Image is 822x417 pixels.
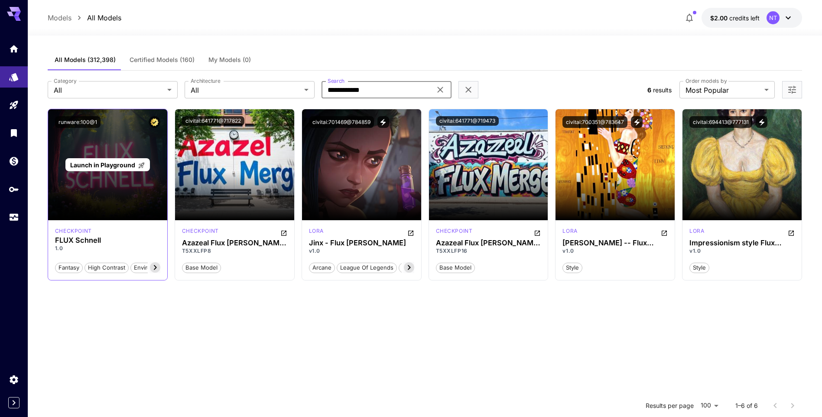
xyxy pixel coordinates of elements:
button: arcane [309,262,335,273]
button: civitai:700351@783647 [562,116,627,128]
span: base model [182,264,221,272]
p: T5XXLFP8 [182,247,287,255]
span: base model [436,264,474,272]
p: T5XXLFP16 [436,247,541,255]
a: All Models [87,13,121,23]
button: character [399,262,432,273]
h3: Jinx - Flux [PERSON_NAME] [309,239,414,247]
button: Clear filters (1) [463,85,474,95]
h3: FLUX Schnell [55,236,160,244]
span: results [653,86,672,94]
div: Wallet [9,153,19,164]
p: lora [309,227,324,235]
div: Usage [9,212,19,223]
div: Home [9,41,19,52]
span: arcane [309,264,335,272]
label: Architecture [191,77,220,85]
button: civitai:641771@719473 [436,116,499,126]
div: FLUX.1 S [436,227,473,238]
h3: Azazeal Flux [PERSON_NAME] Dev Merge [182,239,287,247]
span: My Models (0) [208,56,251,64]
button: civitai:641771@717822 [182,116,244,126]
button: Open in CivitAI [280,227,287,238]
button: View trigger words [377,116,389,128]
button: Open in CivitAI [788,227,795,238]
div: Settings [9,374,19,385]
button: Open more filters [787,85,797,95]
div: Models [9,69,19,80]
div: API Keys [9,184,19,195]
span: Most Popular [686,85,761,95]
div: $2.00 [710,13,760,23]
p: lora [689,227,704,235]
span: 6 [647,86,651,94]
span: Certified Models (160) [130,56,195,64]
label: Order models by [686,77,727,85]
p: 1.0 [55,244,160,252]
div: FLUX.1 S [55,227,92,235]
span: All [54,85,164,95]
button: runware:100@1 [55,116,101,128]
p: checkpoint [55,227,92,235]
span: $2.00 [710,14,729,22]
p: lora [562,227,577,235]
h3: Impressionism style Flux [PERSON_NAME] [689,239,795,247]
a: Launch in Playground [65,158,150,172]
button: base model [182,262,221,273]
button: Expand sidebar [8,397,19,408]
span: All [191,85,301,95]
button: style [689,262,709,273]
button: Open in CivitAI [661,227,668,238]
p: checkpoint [182,227,219,235]
button: Environment [130,262,171,273]
span: Environment [131,264,171,272]
span: style [690,264,709,272]
p: v1.0 [309,247,414,255]
span: credits left [729,14,760,22]
button: civitai:701469@784859 [309,116,374,128]
div: Playground [9,100,19,111]
button: High Contrast [84,262,129,273]
h3: [PERSON_NAME] -- Flux [PERSON_NAME] [562,239,668,247]
label: Category [54,77,77,85]
p: v1.0 [689,247,795,255]
button: league of legends [337,262,397,273]
button: View trigger words [631,116,643,128]
button: Open in CivitAI [534,227,541,238]
p: Results per page [646,401,694,410]
button: Fantasy [55,262,83,273]
div: Azazeal Flux Schnell Dev Merge [436,239,541,247]
div: FLUX.1 S [562,227,577,238]
div: FLUX.1 S [309,227,324,238]
button: base model [436,262,475,273]
div: FLUX.1 S [689,227,704,238]
button: style [562,262,582,273]
button: Open in CivitAI [407,227,414,238]
label: Search [328,77,344,85]
span: league of legends [337,264,396,272]
p: checkpoint [436,227,473,235]
div: 100 [697,399,721,412]
div: Impressionism style Flux Schnell LoRa [689,239,795,247]
div: NT [767,11,780,24]
p: v1.0 [562,247,668,255]
div: FLUX.1 S [182,227,219,238]
span: style [563,264,582,272]
button: Certified Model – Vetted for best performance and includes a commercial license. [149,116,160,128]
span: character [399,264,432,272]
p: Models [48,13,71,23]
button: $2.00NT [702,8,802,28]
span: High Contrast [85,264,128,272]
div: Gustav Klimt -- Flux Schnell LoRa [562,239,668,247]
nav: breadcrumb [48,13,121,23]
div: Azazeal Flux Schnell Dev Merge [182,239,287,247]
h3: Azazeal Flux [PERSON_NAME] Dev Merge [436,239,541,247]
div: Library [9,127,19,138]
button: View trigger words [756,116,767,128]
span: Fantasy [55,264,82,272]
div: Jinx - Flux Schnell [309,239,414,247]
span: All Models (312,398) [55,56,116,64]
